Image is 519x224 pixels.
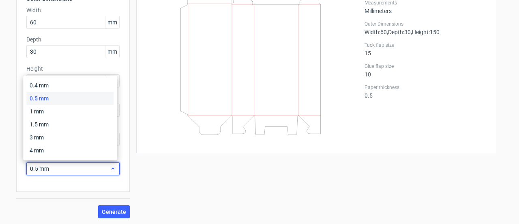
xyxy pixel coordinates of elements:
span: Generate [102,209,126,215]
div: 1.5 mm [26,118,114,131]
div: 0.5 [365,84,486,99]
span: 0.5 mm [30,165,110,173]
label: Glue flap size [365,63,486,70]
button: Generate [98,205,130,218]
div: 15 [365,42,486,57]
div: 1 mm [26,105,114,118]
div: 10 [365,63,486,78]
label: Outer Dimensions [365,21,486,27]
span: mm [105,75,119,87]
label: Height [26,65,120,73]
label: Depth [26,35,120,43]
span: , Height : 150 [411,29,440,35]
span: mm [105,46,119,58]
div: 4 mm [26,144,114,157]
span: , Depth : 30 [387,29,411,35]
div: 0.4 mm [26,79,114,92]
span: mm [105,16,119,28]
span: Width : 60 [365,29,387,35]
label: Width [26,6,120,14]
label: Tuck flap size [365,42,486,48]
div: 3 mm [26,131,114,144]
div: 0.5 mm [26,92,114,105]
label: Paper thickness [365,84,486,91]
